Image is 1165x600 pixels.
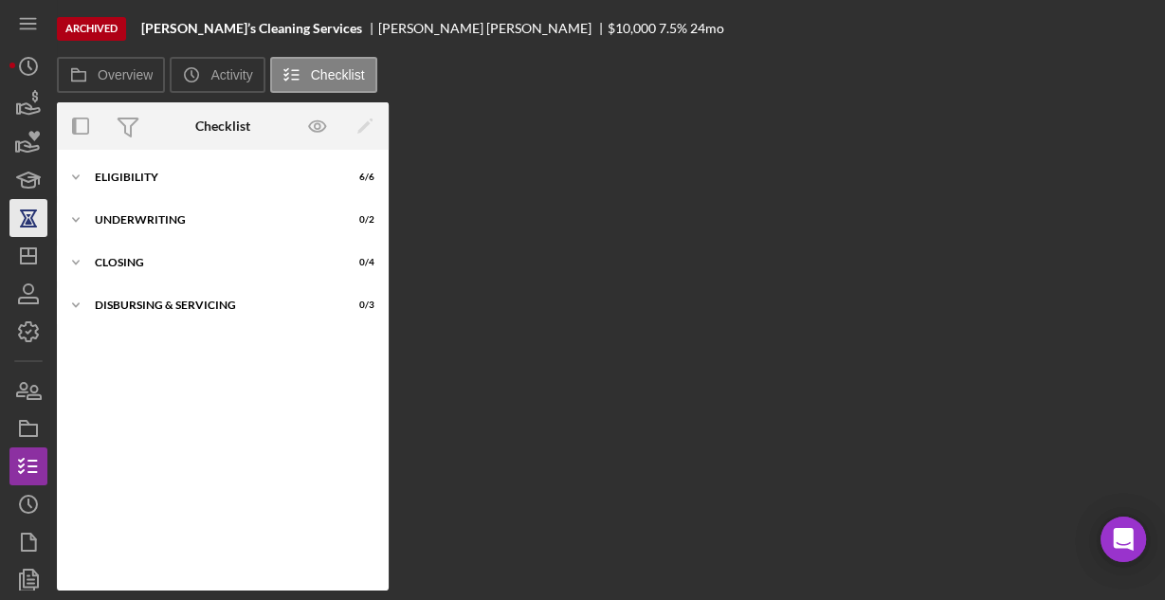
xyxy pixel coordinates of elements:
div: Eligibility [95,172,327,183]
label: Activity [210,67,252,82]
div: 0 / 4 [340,257,374,268]
div: 0 / 2 [340,214,374,226]
button: Checklist [270,57,377,93]
div: 0 / 3 [340,300,374,311]
div: 6 / 6 [340,172,374,183]
button: Overview [57,57,165,93]
div: 24 mo [690,21,724,36]
div: $10,000 [608,21,656,36]
div: Underwriting [95,214,327,226]
label: Overview [98,67,153,82]
b: [PERSON_NAME]’s Cleaning Services [141,21,362,36]
div: [PERSON_NAME] [PERSON_NAME] [378,21,608,36]
button: Activity [170,57,264,93]
div: Checklist [195,118,250,134]
label: Checklist [311,67,365,82]
div: 7.5 % [659,21,687,36]
div: Archived [57,17,126,41]
div: Disbursing & Servicing [95,300,327,311]
div: Open Intercom Messenger [1101,517,1146,562]
div: Closing [95,257,327,268]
